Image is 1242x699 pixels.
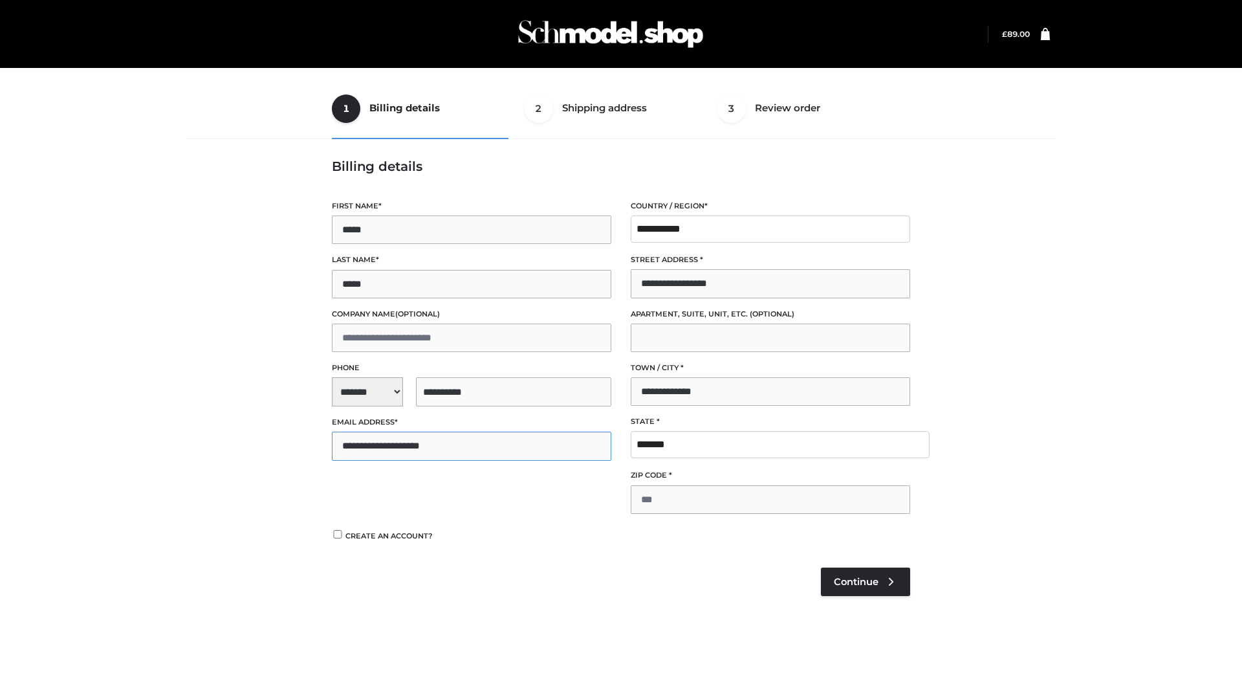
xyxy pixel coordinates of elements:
img: Schmodel Admin 964 [514,8,708,60]
span: (optional) [750,309,794,318]
span: Continue [834,576,878,588]
label: ZIP Code [631,469,910,482]
label: Street address [631,254,910,266]
label: Country / Region [631,200,910,212]
span: £ [1002,29,1007,39]
a: Continue [821,568,910,596]
label: Company name [332,308,611,320]
bdi: 89.00 [1002,29,1030,39]
input: Create an account? [332,530,343,538]
label: First name [332,200,611,212]
span: (optional) [395,309,440,318]
label: Email address [332,416,611,428]
label: Town / City [631,362,910,374]
label: State [631,416,910,428]
label: Apartment, suite, unit, etc. [631,308,910,320]
label: Last name [332,254,611,266]
label: Phone [332,362,611,374]
span: Create an account? [345,531,433,540]
h3: Billing details [332,159,910,174]
a: £89.00 [1002,29,1030,39]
